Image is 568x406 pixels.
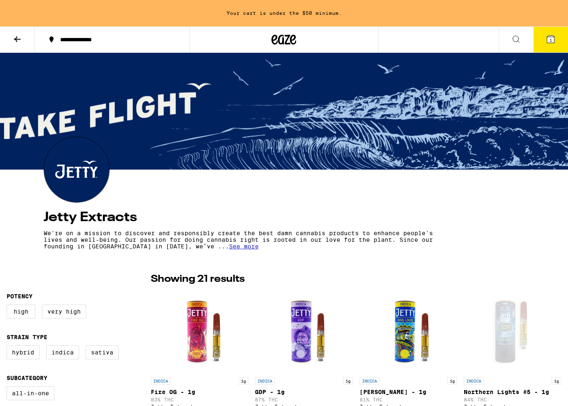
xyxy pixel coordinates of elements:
[255,389,353,395] p: GDP - 1g
[159,290,241,373] img: Jetty Extracts - Fire OG - 1g
[447,377,457,385] p: 1g
[360,389,457,395] p: [PERSON_NAME] - 1g
[255,377,275,385] p: INDICA
[238,377,248,385] p: 1g
[151,389,248,395] p: Fire OG - 1g
[46,345,79,359] label: Indica
[255,397,353,402] p: 87% THC
[151,377,171,385] p: INDICA
[263,290,345,373] img: Jetty Extracts - GDP - 1g
[360,377,379,385] p: INDICA
[86,345,119,359] label: Sativa
[7,293,33,300] legend: Potency
[44,137,109,202] img: Jetty Extracts logo
[7,334,47,340] legend: Strain Type
[7,386,54,400] label: All-In-One
[44,230,452,250] p: We're on a mission to discover and responsibly create the best damn cannabis products to enhance ...
[7,345,40,359] label: Hybrid
[229,243,259,250] span: See more
[7,304,35,319] label: High
[7,375,47,381] legend: Subcategory
[367,290,449,373] img: Jetty Extracts - King Louis - 1g
[151,272,245,286] p: Showing 21 results
[151,397,248,402] p: 83% THC
[464,389,561,395] p: Northern Lights #5 - 1g
[360,397,457,402] p: 81% THC
[42,304,86,319] label: Very High
[464,397,561,402] p: 84% THC
[464,377,484,385] p: INDICA
[549,38,552,42] span: 1
[343,377,353,385] p: 1g
[44,211,525,224] h4: Jetty Extracts
[533,27,568,52] button: 1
